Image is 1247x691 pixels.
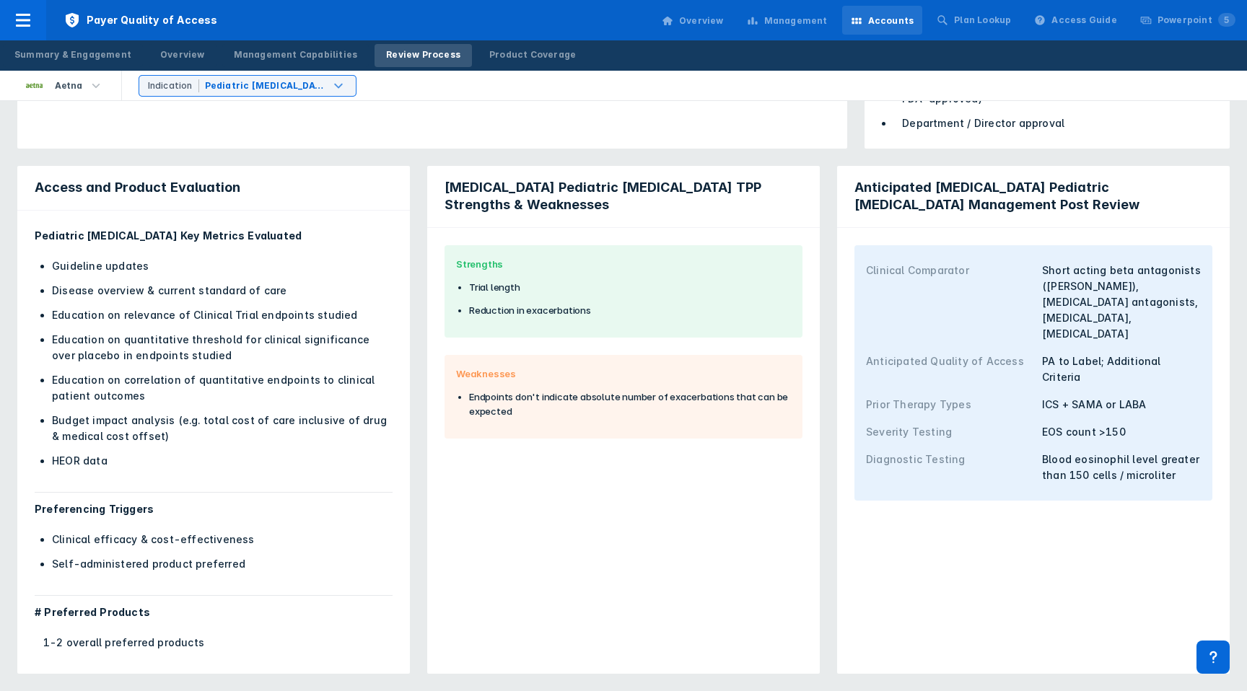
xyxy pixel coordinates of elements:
div: Blood eosinophil level greater than 150 cells / microliter [1042,452,1201,483]
div: Overview [679,14,724,27]
div: Management [764,14,828,27]
li: Self-administered product preferred [52,556,393,572]
div: Aetna [49,76,88,96]
div: Plan Lookup [954,14,1011,27]
a: Overview [653,6,732,35]
a: Accounts [842,6,923,35]
div: Clinical Comparator [866,263,1033,342]
div: Indication [148,79,199,92]
div: Pediatric [MEDICAL_DATA] Key Metrics Evaluated [35,228,393,244]
li: Endpoints don't indicate absolute number of exacerbations that can be expected [469,389,791,418]
a: Overview [149,44,216,67]
div: Preferencing Triggers [35,501,393,517]
div: Management Capabilities [234,48,358,61]
div: Product Coverage [489,48,576,61]
div: Anticipated Quality of Access [866,353,1033,385]
div: Powerpoint [1158,14,1235,27]
span: Weaknesses [456,366,516,381]
span: Strengths [456,257,503,271]
div: Prior Therapy Types [866,397,1033,413]
li: HEOR data [52,453,393,469]
a: Management [738,6,836,35]
div: # Preferred Products [35,604,393,620]
div: Diagnostic Testing [866,452,1033,483]
li: Department / Director approval [893,115,1212,131]
li: Clinical efficacy & cost-effectiveness [52,532,393,547]
div: Short acting beta antagonists ([PERSON_NAME]), [MEDICAL_DATA] antagonists, [MEDICAL_DATA], [MEDIC... [1042,263,1201,342]
span: Anticipated [MEDICAL_DATA] Pediatric [MEDICAL_DATA] Management Post Review [854,179,1220,214]
a: Summary & Engagement [3,44,143,67]
div: Summary & Engagement [14,48,131,61]
div: ICS + SAMA or LABA [1042,397,1201,413]
li: Trial length [469,280,791,294]
span: Access and Product Evaluation [35,179,240,196]
div: 1-2 overall preferred products [43,635,393,651]
span: [MEDICAL_DATA] Pediatric [MEDICAL_DATA] TPP Strengths & Weaknesses [445,179,810,214]
div: PA to Label; Additional Criteria [1042,353,1201,385]
li: Budget impact analysis (e.g. total cost of care inclusive of drug & medical cost offset) [52,413,393,444]
li: Reduction in exacerbations [469,303,791,317]
li: Education on correlation of quantitative endpoints to clinical patient outcomes [52,372,393,404]
li: Guideline updates [52,258,393,274]
div: Severity Testing [866,424,1033,440]
div: Overview [160,48,205,61]
img: aetna [26,83,43,87]
a: Review Process [375,44,472,67]
div: Contact Support [1196,641,1230,674]
div: EOS count >150 [1042,424,1201,440]
span: 5 [1218,13,1235,27]
div: Accounts [868,14,914,27]
li: Education on relevance of Clinical Trial endpoints studied [52,307,393,323]
li: Education on quantitative threshold for clinical significance over placebo in endpoints studied [52,332,393,364]
a: Management Capabilities [222,44,369,67]
div: Pediatric [MEDICAL_DATA] [205,79,327,92]
li: Disease overview & current standard of care [52,283,393,299]
a: Product Coverage [478,44,587,67]
button: Aetna [9,71,121,100]
div: Access Guide [1051,14,1116,27]
div: Review Process [386,48,460,61]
